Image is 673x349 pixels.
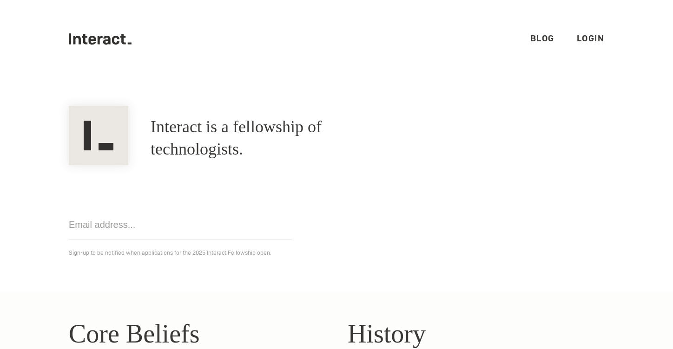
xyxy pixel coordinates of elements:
img: Interact Logo [69,106,128,165]
h1: Interact is a fellowship of technologists. [151,116,402,161]
input: Email address... [69,210,292,240]
a: Blog [530,33,554,44]
p: Sign-up to be notified when applications for the 2025 Interact Fellowship open. [69,247,604,259]
a: Login [577,33,605,44]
